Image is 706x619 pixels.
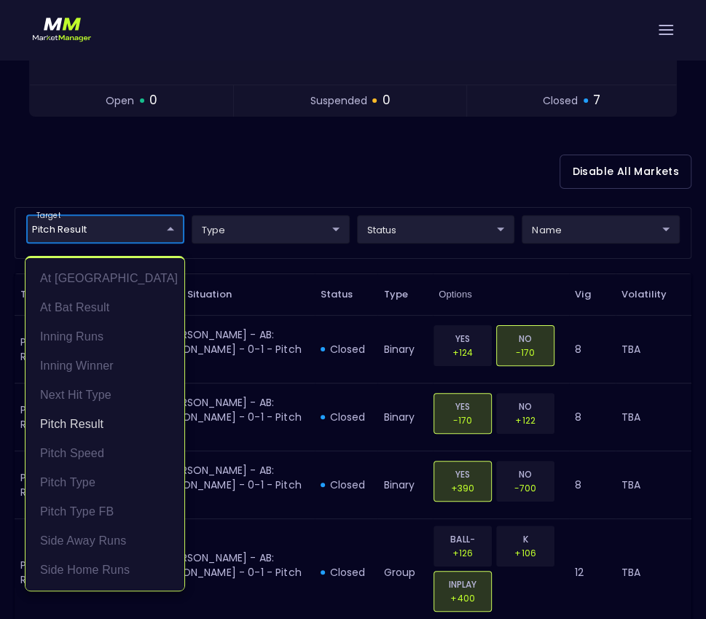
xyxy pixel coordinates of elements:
li: At [GEOGRAPHIC_DATA] [26,264,184,293]
li: Side Home Runs [26,556,184,585]
li: Pitch Type FB [26,497,184,526]
li: At Bat Result [26,293,184,322]
li: Next Hit Type [26,381,184,410]
li: Inning Winner [26,351,184,381]
li: Pitch Result [26,410,184,439]
li: Inning Runs [26,322,184,351]
li: Pitch Speed [26,439,184,468]
li: Pitch Type [26,468,184,497]
li: Side Away Runs [26,526,184,556]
